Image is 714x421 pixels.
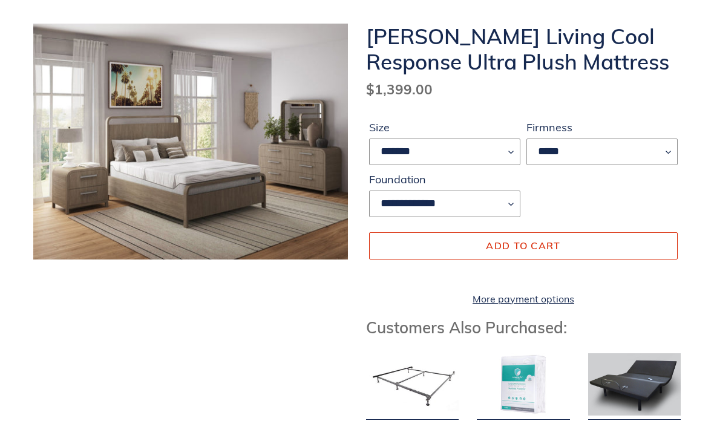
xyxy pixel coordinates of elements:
button: Add to cart [369,232,678,259]
h3: Customers Also Purchased: [366,318,681,337]
label: Size [369,119,520,135]
h1: [PERSON_NAME] Living Cool Response Ultra Plush Mattress [366,24,681,74]
label: Foundation [369,171,520,188]
span: Add to cart [486,240,560,252]
a: More payment options [369,292,678,306]
img: Bed Frame [366,353,459,415]
img: Mattress Protector [477,353,569,415]
span: $1,399.00 [366,80,433,98]
label: Firmness [526,119,678,135]
img: Adjustable Base [588,353,681,415]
